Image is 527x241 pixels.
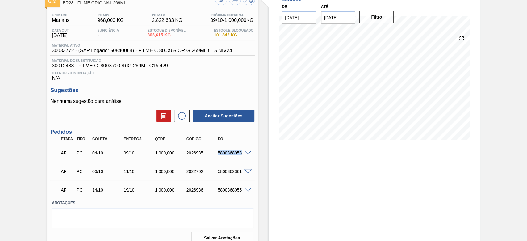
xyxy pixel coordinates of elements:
button: Filtro [359,11,394,23]
span: Data out [52,28,69,32]
div: 11/10/2025 [122,169,157,174]
span: Próxima Entrega [210,13,253,17]
div: Nova sugestão [171,110,190,122]
div: Código [185,137,220,141]
div: 19/10/2025 [122,188,157,192]
div: N/A [50,69,255,81]
label: Anotações [52,199,253,208]
span: 101,843 KG [214,33,253,37]
div: Aceitar Sugestões [190,109,255,123]
div: 2026936 [185,188,220,192]
span: Suficiência [97,28,119,32]
div: Qtde [153,137,188,141]
div: 14/10/2025 [91,188,126,192]
p: AF [61,169,74,174]
span: Manaus [52,18,69,23]
div: Entrega [122,137,157,141]
input: dd/mm/yyyy [282,11,316,24]
div: Tipo [75,137,91,141]
div: Pedido de Compra [75,150,91,155]
button: Aceitar Sugestões [193,110,254,122]
p: Nenhuma sugestão para análise [50,99,255,104]
span: 2.822,633 KG [152,18,182,23]
div: 5800368055 [216,188,251,192]
div: 09/10/2025 [122,150,157,155]
div: Etapa [59,137,75,141]
span: Data Descontinuação [52,71,253,75]
p: AF [61,150,74,155]
span: Unidade [52,13,69,17]
div: 1.000,000 [153,188,188,192]
span: Estoque Disponível [147,28,185,32]
div: 06/10/2025 [91,169,126,174]
div: Coleta [91,137,126,141]
span: 30012433 - FILME C. 800X70 ORIG 269ML C15 429 [52,63,253,69]
label: De [282,5,287,9]
div: 2022702 [185,169,220,174]
div: - [96,28,120,38]
span: Material ativo [52,44,232,47]
div: Pedido de Compra [75,169,91,174]
div: Pedido de Compra [75,188,91,192]
span: 30033772 - (SAP Legado: 50840064) - FILME C 800X65 ORIG 269ML C15 NIV24 [52,48,232,53]
div: 1.000,000 [153,169,188,174]
input: dd/mm/yyyy [321,11,355,24]
div: Aguardando Faturamento [59,165,75,178]
div: 1.000,000 [153,150,188,155]
div: Aguardando Faturamento [59,146,75,160]
div: PO [216,137,251,141]
div: Aguardando Faturamento [59,183,75,197]
span: BR28 - FILME ORIGINAL 269ML [63,1,215,5]
div: 5800362361 [216,169,251,174]
h3: Sugestões [50,87,255,94]
span: [DATE] [52,33,69,38]
div: 2026935 [185,150,220,155]
span: PE MAX [152,13,182,17]
span: Material de Substituição [52,59,253,62]
span: 09/10 - 1.000,000 KG [210,18,253,23]
div: 04/10/2025 [91,150,126,155]
div: Excluir Sugestões [153,110,171,122]
div: 5800368053 [216,150,251,155]
h3: Pedidos [50,129,255,135]
span: 866,615 KG [147,33,185,37]
label: Até [321,5,328,9]
span: 968,000 KG [98,18,124,23]
p: AF [61,188,74,192]
span: PE MIN [98,13,124,17]
span: Estoque Bloqueado [214,28,253,32]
